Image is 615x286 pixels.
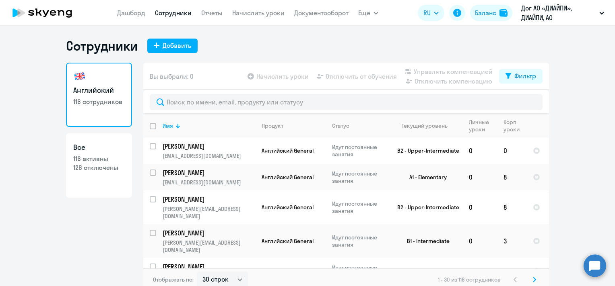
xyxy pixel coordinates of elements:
[294,9,349,17] a: Документооборот
[163,122,173,129] div: Имя
[358,5,378,21] button: Ещё
[163,152,255,159] p: [EMAIL_ADDRESS][DOMAIN_NAME]
[504,118,520,133] div: Корп. уроки
[423,8,431,18] span: RU
[163,168,254,177] p: [PERSON_NAME]
[73,163,125,172] p: 126 отключены
[117,9,145,17] a: Дашборд
[163,41,191,50] div: Добавить
[163,229,254,237] p: [PERSON_NAME]
[517,3,608,22] button: Дог АО «ДИАЙПИ», ДИАЙПИ, АО
[163,262,254,271] p: [PERSON_NAME]
[388,224,462,258] td: B1 - Intermediate
[499,9,508,17] img: balance
[402,122,448,129] div: Текущий уровень
[147,39,198,53] button: Добавить
[73,70,86,83] img: english
[163,142,255,151] a: [PERSON_NAME]
[163,195,254,204] p: [PERSON_NAME]
[163,262,255,271] a: [PERSON_NAME]
[262,122,283,129] div: Продукт
[497,137,526,164] td: 0
[150,71,194,81] span: Вы выбрали: 0
[332,122,349,129] div: Статус
[504,118,526,133] div: Корп. уроки
[469,118,497,133] div: Личные уроки
[66,133,132,198] a: Все116 активны126 отключены
[470,5,512,21] button: Балансbalance
[332,170,387,184] p: Идут постоянные занятия
[462,190,497,224] td: 0
[497,224,526,258] td: 3
[497,164,526,190] td: 8
[73,97,125,106] p: 116 сотрудников
[262,174,314,181] span: Английский General
[521,3,596,22] p: Дог АО «ДИАЙПИ», ДИАЙПИ, АО
[163,229,255,237] a: [PERSON_NAME]
[66,38,138,54] h1: Сотрудники
[332,122,387,129] div: Статус
[150,94,543,110] input: Поиск по имени, email, продукту или статусу
[475,8,496,18] div: Баланс
[262,147,314,154] span: Английский General
[462,137,497,164] td: 0
[262,237,314,245] span: Английский General
[332,234,387,248] p: Идут постоянные занятия
[262,268,314,275] span: Английский General
[499,69,543,84] button: Фильтр
[73,142,125,153] h3: Все
[418,5,444,21] button: RU
[232,9,285,17] a: Начислить уроки
[155,9,192,17] a: Сотрудники
[153,276,194,283] span: Отображать по:
[332,264,387,278] p: Идут постоянные занятия
[514,71,536,81] div: Фильтр
[462,224,497,258] td: 0
[394,122,462,129] div: Текущий уровень
[163,168,255,177] a: [PERSON_NAME]
[163,179,255,186] p: [EMAIL_ADDRESS][DOMAIN_NAME]
[201,9,223,17] a: Отчеты
[73,154,125,163] p: 116 активны
[358,8,370,18] span: Ещё
[332,143,387,158] p: Идут постоянные занятия
[388,137,462,164] td: B2 - Upper-Intermediate
[497,190,526,224] td: 8
[497,258,526,284] td: 1
[163,239,255,253] p: [PERSON_NAME][EMAIL_ADDRESS][DOMAIN_NAME]
[388,258,462,284] td: A1 - Elementary
[262,122,325,129] div: Продукт
[438,276,501,283] span: 1 - 30 из 116 сотрудников
[163,142,254,151] p: [PERSON_NAME]
[469,118,489,133] div: Личные уроки
[163,205,255,220] p: [PERSON_NAME][EMAIL_ADDRESS][DOMAIN_NAME]
[462,164,497,190] td: 0
[262,204,314,211] span: Английский General
[163,122,255,129] div: Имя
[388,190,462,224] td: B2 - Upper-Intermediate
[462,258,497,284] td: 0
[73,85,125,96] h3: Английский
[66,63,132,127] a: Английский116 сотрудников
[332,200,387,214] p: Идут постоянные занятия
[388,164,462,190] td: A1 - Elementary
[163,195,255,204] a: [PERSON_NAME]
